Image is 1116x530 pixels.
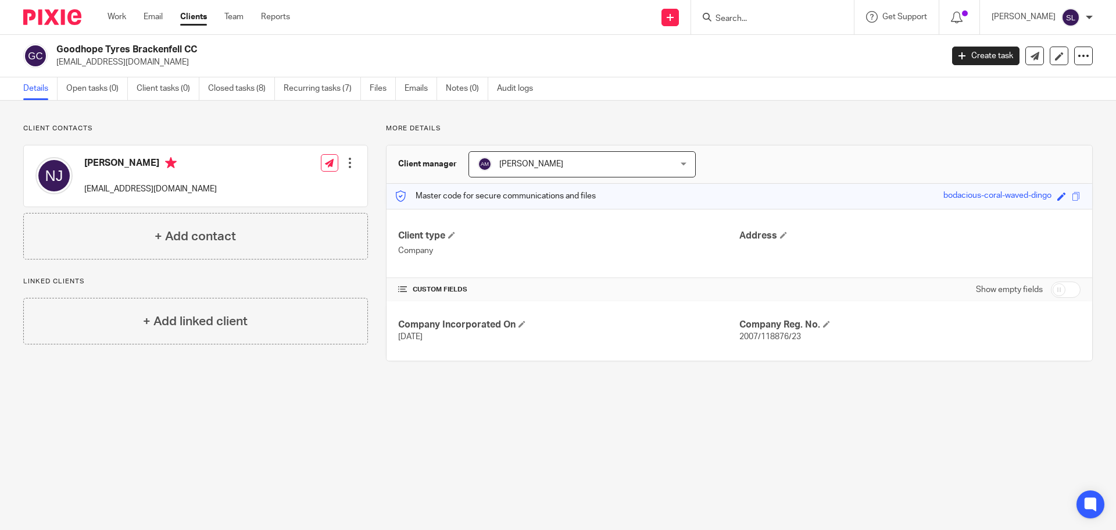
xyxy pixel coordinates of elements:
[66,77,128,100] a: Open tasks (0)
[398,285,739,294] h4: CUSTOM FIELDS
[992,11,1056,23] p: [PERSON_NAME]
[155,227,236,246] h4: + Add contact
[84,183,217,195] p: [EMAIL_ADDRESS][DOMAIN_NAME]
[143,312,248,330] h4: + Add linked client
[446,77,488,100] a: Notes (0)
[56,44,759,56] h2: Goodhope Tyres Brackenfell CC
[23,277,368,286] p: Linked clients
[398,230,739,242] h4: Client type
[144,11,163,23] a: Email
[398,319,739,331] h4: Company Incorporated On
[405,77,437,100] a: Emails
[943,190,1051,203] div: bodacious-coral-waved-dingo
[180,11,207,23] a: Clients
[398,158,457,170] h3: Client manager
[284,77,361,100] a: Recurring tasks (7)
[739,333,801,341] span: 2007/118876/23
[208,77,275,100] a: Closed tasks (8)
[386,124,1093,133] p: More details
[23,44,48,68] img: svg%3E
[714,14,819,24] input: Search
[882,13,927,21] span: Get Support
[224,11,244,23] a: Team
[952,47,1020,65] a: Create task
[23,124,368,133] p: Client contacts
[478,157,492,171] img: svg%3E
[499,160,563,168] span: [PERSON_NAME]
[398,333,423,341] span: [DATE]
[739,230,1081,242] h4: Address
[497,77,542,100] a: Audit logs
[165,157,177,169] i: Primary
[370,77,396,100] a: Files
[261,11,290,23] a: Reports
[23,9,81,25] img: Pixie
[108,11,126,23] a: Work
[976,284,1043,296] label: Show empty fields
[395,190,596,202] p: Master code for secure communications and files
[137,77,199,100] a: Client tasks (0)
[1061,8,1080,27] img: svg%3E
[84,157,217,172] h4: [PERSON_NAME]
[23,77,58,100] a: Details
[739,319,1081,331] h4: Company Reg. No.
[56,56,935,68] p: [EMAIL_ADDRESS][DOMAIN_NAME]
[35,157,73,194] img: svg%3E
[398,245,739,257] p: Company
